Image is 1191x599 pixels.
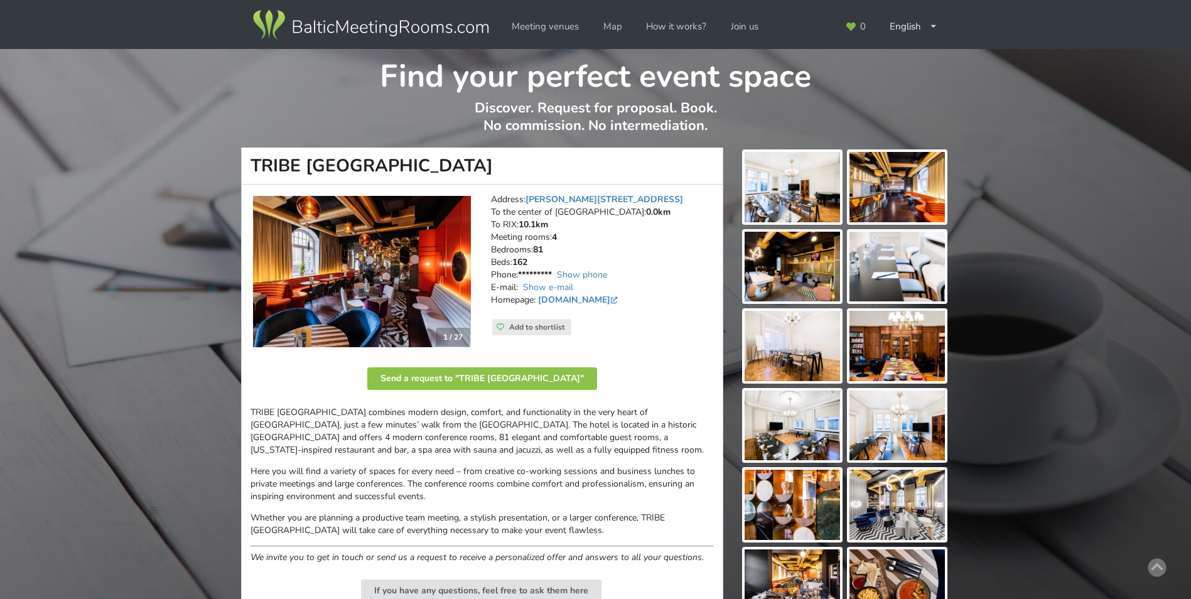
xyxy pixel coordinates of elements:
strong: 81 [533,244,543,256]
a: Join us [722,14,767,39]
h1: Find your perfect event space [242,49,949,97]
strong: 4 [552,231,557,243]
img: TRIBE Riga City Centre | Riga | Event place - gallery picture [849,232,945,302]
img: TRIBE Riga City Centre | Riga | Event place - gallery picture [849,391,945,461]
address: Address: To the center of [GEOGRAPHIC_DATA]: To RIX: Meeting rooms: Bedrooms: Beds: Phone: E-mail... [491,193,714,319]
div: 1 / 27 [436,328,470,347]
span: 0 [860,22,866,31]
a: Show phone [557,269,607,281]
em: We invite you to get in touch or send us a request to receive a personalized offer and answers to... [251,551,704,563]
img: TRIBE Riga City Centre | Riga | Event place - gallery picture [745,470,840,540]
p: Whether you are planning a productive team meeting, a stylish presentation, or a larger conferenc... [251,512,714,537]
strong: 0.0km [646,206,671,218]
a: [PERSON_NAME][STREET_ADDRESS] [525,193,683,205]
span: Add to shortlist [509,322,565,332]
img: TRIBE Riga City Centre | Riga | Event place - gallery picture [745,311,840,381]
h1: TRIBE [GEOGRAPHIC_DATA] [241,148,723,185]
a: How it works? [637,14,715,39]
img: TRIBE Riga City Centre | Riga | Event place - gallery picture [745,152,840,222]
div: English [881,14,946,39]
img: Baltic Meeting Rooms [251,8,491,43]
p: TRIBE [GEOGRAPHIC_DATA] combines modern design, comfort, and functionality in the very heart of [... [251,406,714,456]
p: Discover. Request for proposal. Book. No commission. No intermediation. [242,99,949,148]
img: TRIBE Riga City Centre | Riga | Event place - gallery picture [745,232,840,302]
img: TRIBE Riga City Centre | Riga | Event place - gallery picture [745,391,840,461]
img: Hotel | Riga | TRIBE Riga City Centre [253,196,471,347]
strong: 10.1km [519,219,548,230]
button: Send a request to "TRIBE [GEOGRAPHIC_DATA]" [367,367,597,390]
img: TRIBE Riga City Centre | Riga | Event place - gallery picture [849,152,945,222]
a: Show e-mail [523,281,573,293]
a: [DOMAIN_NAME] [538,294,620,306]
a: Map [595,14,631,39]
p: Here you will find a variety of spaces for every need – from creative co-working sessions and bus... [251,465,714,503]
a: Meeting venues [503,14,588,39]
strong: 162 [512,256,527,268]
img: TRIBE Riga City Centre | Riga | Event place - gallery picture [849,470,945,540]
img: TRIBE Riga City Centre | Riga | Event place - gallery picture [849,311,945,381]
a: Hotel | Riga | TRIBE Riga City Centre 1 / 27 [253,196,471,347]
